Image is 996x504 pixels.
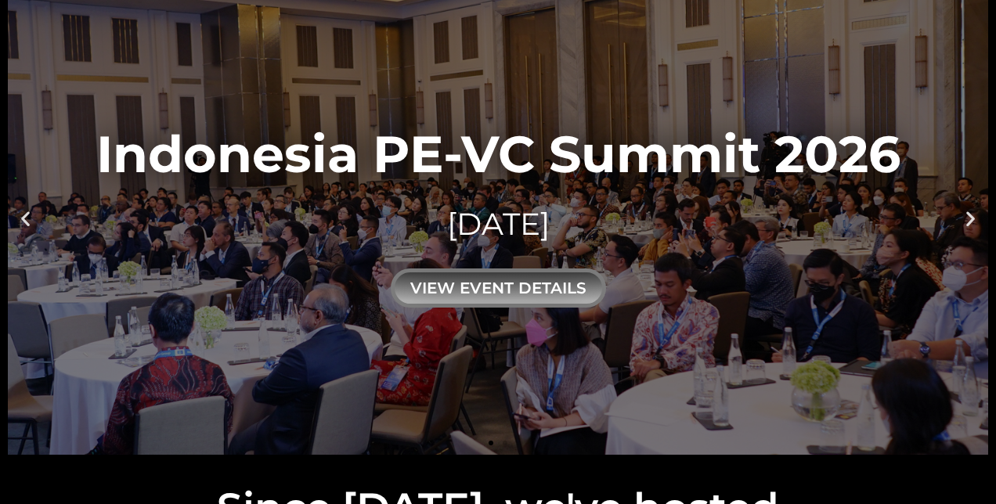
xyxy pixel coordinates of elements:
div: Next slide [961,208,980,228]
div: [DATE] [96,203,900,246]
span: Go to slide 2 [503,441,507,445]
div: view event details [391,268,606,308]
span: Go to slide 1 [489,441,493,445]
div: Indonesia PE-VC Summit 2026 [96,128,900,179]
div: Previous slide [16,208,35,228]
